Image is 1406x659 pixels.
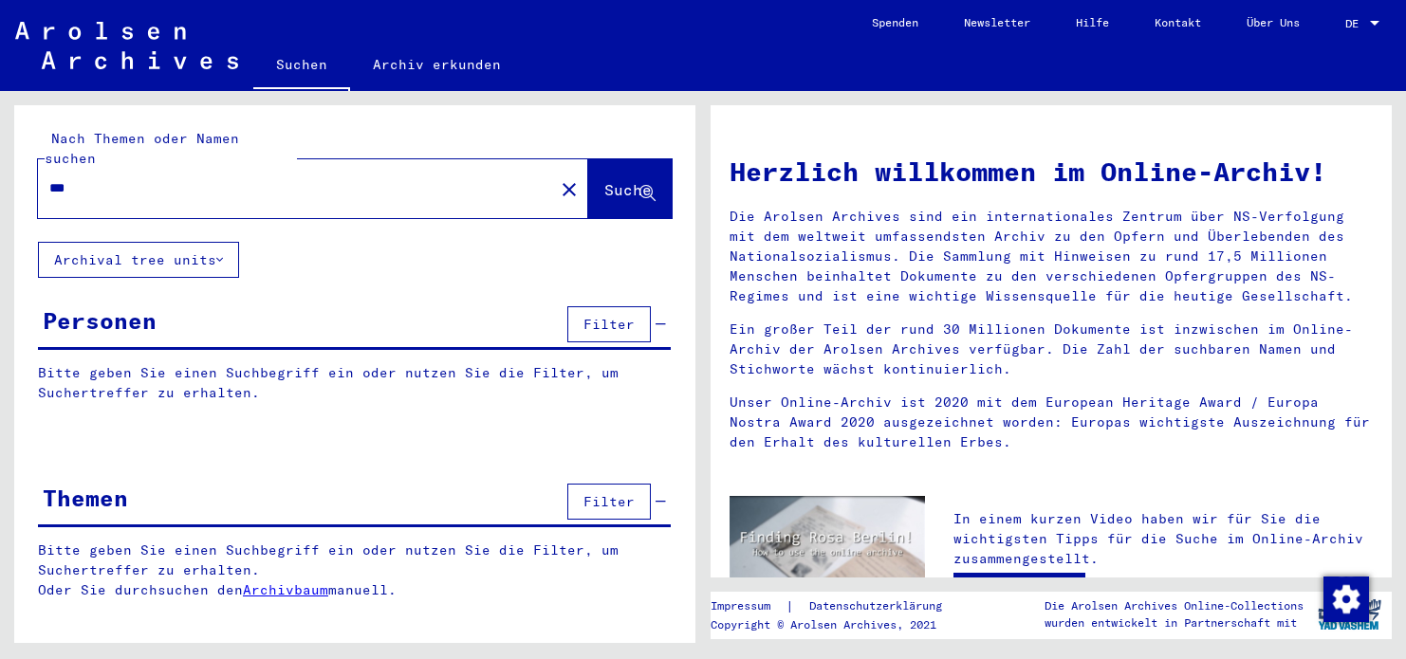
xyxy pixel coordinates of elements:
[794,596,965,616] a: Datenschutzerklärung
[711,596,965,616] div: |
[38,242,239,278] button: Archival tree units
[1045,597,1304,614] p: Die Arolsen Archives Online-Collections
[350,42,524,87] a: Archiv erkunden
[730,393,1373,452] p: Unser Online-Archiv ist 2020 mit dem European Heritage Award / Europa Nostra Award 2020 ausgezeic...
[15,22,238,69] img: Arolsen_neg.svg
[1323,577,1369,622] img: Zustimmung ändern
[45,130,239,167] mat-label: Nach Themen oder Namen suchen
[730,496,925,602] img: video.jpg
[604,180,652,199] span: Suche
[711,616,965,633] p: Copyright © Arolsen Archives, 2021
[38,540,672,600] p: Bitte geben Sie einen Suchbegriff ein oder nutzen Sie die Filter, um Suchertreffer zu erhalten. O...
[583,493,635,510] span: Filter
[1345,17,1366,30] span: DE
[38,363,671,403] p: Bitte geben Sie einen Suchbegriff ein oder nutzen Sie die Filter, um Suchertreffer zu erhalten.
[1045,614,1304,632] p: wurden entwickelt in Partnerschaft mit
[730,152,1373,192] h1: Herzlich willkommen im Online-Archiv!
[253,42,350,91] a: Suchen
[953,573,1085,611] a: Video ansehen
[567,484,651,520] button: Filter
[43,303,157,338] div: Personen
[588,159,672,218] button: Suche
[43,481,128,515] div: Themen
[953,509,1373,569] p: In einem kurzen Video haben wir für Sie die wichtigsten Tipps für die Suche im Online-Archiv zusa...
[1314,591,1385,638] img: yv_logo.png
[730,207,1373,306] p: Die Arolsen Archives sind ein internationales Zentrum über NS-Verfolgung mit dem weltweit umfasse...
[243,581,328,598] a: Archivbaum
[567,306,651,342] button: Filter
[730,320,1373,379] p: Ein großer Teil der rund 30 Millionen Dokumente ist inzwischen im Online-Archiv der Arolsen Archi...
[583,316,635,333] span: Filter
[550,170,588,208] button: Clear
[711,596,786,616] a: Impressum
[558,178,581,201] mat-icon: close
[1323,576,1368,621] div: Zustimmung ändern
